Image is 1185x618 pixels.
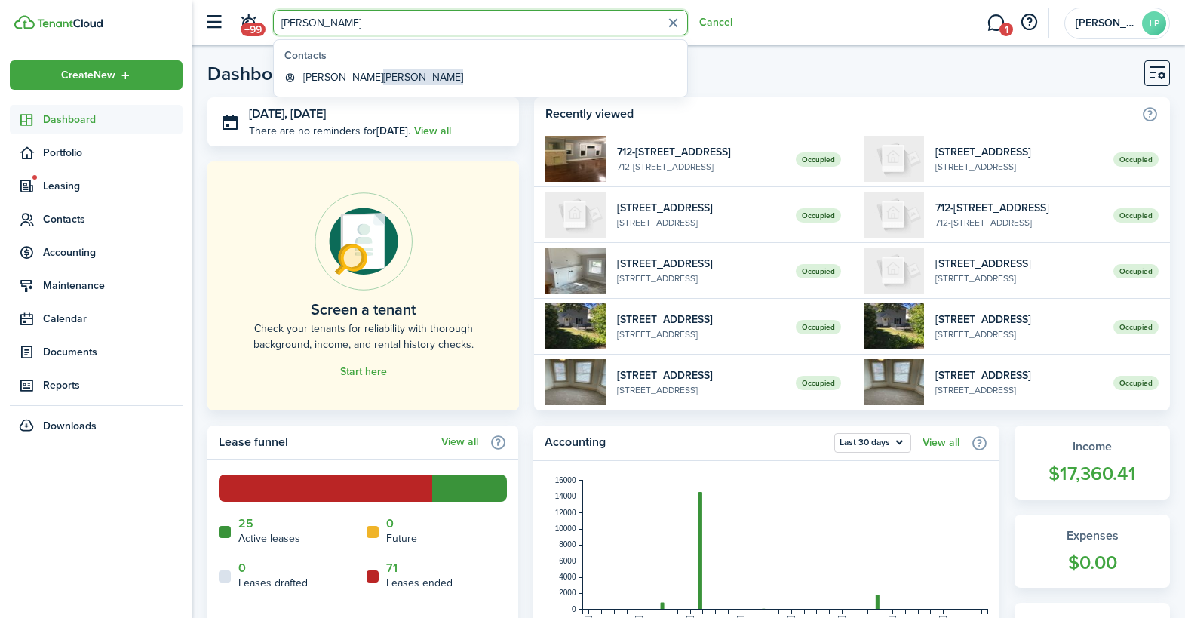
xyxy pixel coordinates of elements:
[555,492,576,500] tspan: 14000
[43,311,183,327] span: Calendar
[617,216,784,229] widget-list-item-description: [STREET_ADDRESS]
[617,272,784,285] widget-list-item-description: [STREET_ADDRESS]
[935,383,1102,397] widget-list-item-description: [STREET_ADDRESS]
[981,4,1010,42] a: Messaging
[14,15,35,29] img: TenantCloud
[10,60,183,90] button: Open menu
[238,517,253,530] a: 25
[1113,320,1159,334] span: Occupied
[278,66,683,89] a: [PERSON_NAME][PERSON_NAME]
[273,10,688,35] input: Search for anything...
[572,605,576,613] tspan: 0
[234,4,262,42] a: Notifications
[340,366,387,378] a: Start here
[386,561,398,575] a: 71
[37,19,103,28] img: TenantCloud
[1030,527,1155,545] widget-stats-title: Expenses
[1113,152,1159,167] span: Occupied
[545,136,606,182] img: 714 - 1st Floor
[555,476,576,484] tspan: 16000
[617,200,784,216] widget-list-item-title: [STREET_ADDRESS]
[43,211,183,227] span: Contacts
[699,17,732,29] button: Cancel
[199,8,228,37] button: Open sidebar
[238,575,308,591] home-widget-title: Leases drafted
[386,517,394,530] a: 0
[1030,460,1155,488] widget-stats-count: $17,360.41
[1113,376,1159,390] span: Occupied
[864,248,924,294] img: 1
[43,112,183,128] span: Dashboard
[555,509,576,517] tspan: 12000
[559,589,576,597] tspan: 2000
[935,256,1102,272] widget-list-item-title: [STREET_ADDRESS]
[1144,60,1170,86] button: Customise
[1015,515,1170,589] a: Expenses$0.00
[834,433,911,453] button: Open menu
[249,105,508,124] h3: [DATE], [DATE]
[1015,426,1170,500] a: Income$17,360.41
[662,11,685,35] button: Clear search
[545,248,606,294] img: 1
[386,530,417,546] home-widget-title: Future
[935,144,1102,160] widget-list-item-title: [STREET_ADDRESS]
[935,216,1102,229] widget-list-item-description: 712-[STREET_ADDRESS]
[935,312,1102,327] widget-list-item-title: [STREET_ADDRESS]
[1030,438,1155,456] widget-stats-title: Income
[249,123,410,139] p: There are no reminders for .
[935,160,1102,174] widget-list-item-description: [STREET_ADDRESS]
[219,433,434,451] home-widget-title: Lease funnel
[555,524,576,533] tspan: 10000
[10,370,183,400] a: Reports
[1076,18,1136,29] span: Lauris Properties LLC
[61,70,115,81] span: Create New
[1113,208,1159,223] span: Occupied
[414,123,451,139] a: View all
[545,105,1134,123] home-widget-title: Recently viewed
[311,298,416,321] home-placeholder-title: Screen a tenant
[284,48,683,63] global-search-list-title: Contacts
[617,256,784,272] widget-list-item-title: [STREET_ADDRESS]
[207,64,300,83] header-page-title: Dashboard
[935,200,1102,216] widget-list-item-title: 712-[STREET_ADDRESS]
[1030,549,1155,577] widget-stats-count: $0.00
[1113,264,1159,278] span: Occupied
[559,573,576,581] tspan: 4000
[999,23,1013,36] span: 1
[43,377,183,393] span: Reports
[43,278,183,294] span: Maintenance
[864,136,924,182] img: 1st Floor
[315,192,413,291] img: Online payments
[617,312,784,327] widget-list-item-title: [STREET_ADDRESS]
[617,160,784,174] widget-list-item-description: 712-[STREET_ADDRESS]
[545,303,606,349] img: 1st Floor
[383,69,463,85] span: [PERSON_NAME]
[559,557,576,565] tspan: 6000
[617,144,784,160] widget-list-item-title: 712-[STREET_ADDRESS]
[617,367,784,383] widget-list-item-title: [STREET_ADDRESS]
[43,244,183,260] span: Accounting
[545,192,606,238] img: 1st Floor
[935,327,1102,341] widget-list-item-description: [STREET_ADDRESS]
[935,272,1102,285] widget-list-item-description: [STREET_ADDRESS]
[617,383,784,397] widget-list-item-description: [STREET_ADDRESS]
[43,344,183,360] span: Documents
[545,359,606,405] img: 2nd Floor
[559,540,576,549] tspan: 8000
[1016,10,1042,35] button: Open resource center
[10,105,183,134] a: Dashboard
[43,145,183,161] span: Portfolio
[545,433,827,453] home-widget-title: Accounting
[796,264,841,278] span: Occupied
[241,23,266,36] span: +99
[796,320,841,334] span: Occupied
[864,303,924,349] img: 1st Floor
[238,530,300,546] home-widget-title: Active leases
[935,367,1102,383] widget-list-item-title: [STREET_ADDRESS]
[864,192,924,238] img: 712 - 2nd Floor
[864,359,924,405] img: 2nd Floor
[43,418,97,434] span: Downloads
[1142,11,1166,35] avatar-text: LP
[303,69,463,85] global-search-item-title: [PERSON_NAME]
[796,208,841,223] span: Occupied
